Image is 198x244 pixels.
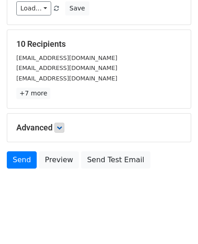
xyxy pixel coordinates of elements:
[7,151,37,169] a: Send
[16,75,117,82] small: [EMAIL_ADDRESS][DOMAIN_NAME]
[16,1,51,15] a: Load...
[81,151,150,169] a: Send Test Email
[16,88,50,99] a: +7 more
[16,123,182,133] h5: Advanced
[16,55,117,61] small: [EMAIL_ADDRESS][DOMAIN_NAME]
[16,65,117,71] small: [EMAIL_ADDRESS][DOMAIN_NAME]
[153,200,198,244] iframe: Chat Widget
[16,39,182,49] h5: 10 Recipients
[39,151,79,169] a: Preview
[65,1,89,15] button: Save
